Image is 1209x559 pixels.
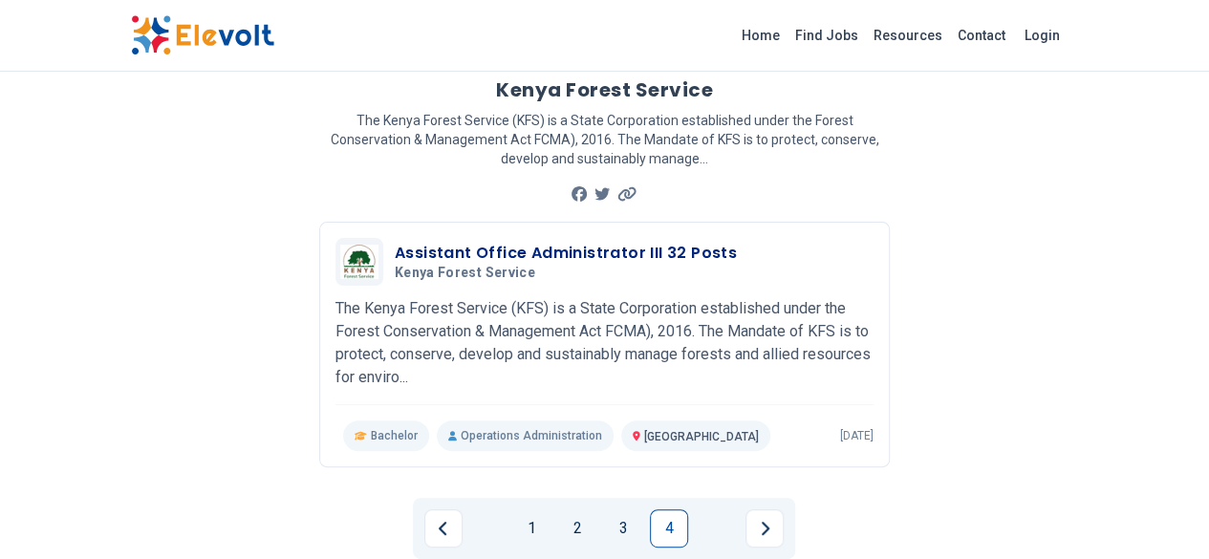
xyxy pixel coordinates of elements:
h3: Assistant Office Administrator III 32 Posts [395,242,737,265]
a: Login [1013,16,1071,54]
a: Find Jobs [788,20,866,51]
img: Kenya Forest Service [340,245,378,279]
span: Kenya Forest Service [395,265,535,282]
img: Elevolt [131,15,274,55]
p: The Kenya Forest Service (KFS) is a State Corporation established under the Forest Conservation &... [335,297,874,389]
a: Contact [950,20,1013,51]
span: Bachelor [371,428,418,443]
a: Previous page [424,509,463,548]
p: The Kenya Forest Service (KFS) is a State Corporation established under the Forest Conservation &... [319,111,890,168]
a: Kenya Forest ServiceAssistant Office Administrator III 32 PostsKenya Forest ServiceThe Kenya Fore... [335,238,874,451]
a: Page 4 is your current page [650,509,688,548]
h1: Kenya Forest Service [496,76,713,103]
a: Home [734,20,788,51]
a: Page 1 [512,509,551,548]
a: Resources [866,20,950,51]
p: Operations Administration [437,420,614,451]
a: Page 2 [558,509,596,548]
span: [GEOGRAPHIC_DATA] [644,430,759,443]
ul: Pagination [424,509,784,548]
a: Page 3 [604,509,642,548]
iframe: Chat Widget [1113,467,1209,559]
p: [DATE] [840,428,874,443]
a: Next page [745,509,784,548]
